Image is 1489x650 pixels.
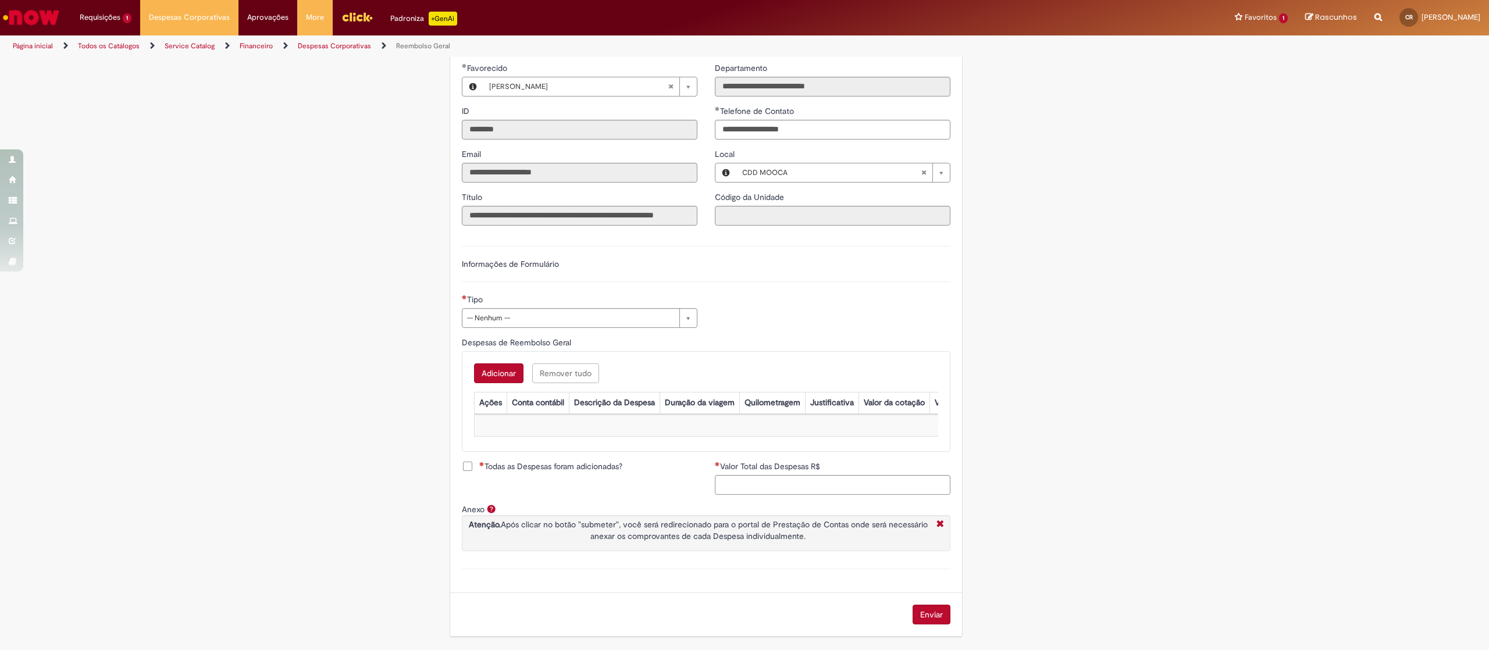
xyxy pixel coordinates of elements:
span: Necessários [479,462,485,466]
img: ServiceNow [1,6,61,29]
button: Favorecido, Visualizar este registro Ana Luiza Contrucci Grillo [462,77,483,96]
label: Somente leitura - Email [462,148,483,160]
span: Necessários - Favorecido [467,63,510,73]
span: Somente leitura - Email [462,149,483,159]
td: Sem dados para exibir [474,415,1488,436]
span: Somente leitura - Código da Unidade [715,192,786,202]
span: CR [1405,13,1413,21]
span: [PERSON_NAME] [489,77,668,96]
span: Todas as Despesas foram adicionadas? [479,460,622,472]
span: Obrigatório Preenchido [715,106,720,111]
span: 1 [123,13,131,23]
a: Financeiro [240,41,273,51]
span: Necessários [462,295,467,299]
label: Informações de Formulário [462,259,559,269]
span: Aprovações [247,12,288,23]
th: Valor da cotação [859,392,929,413]
p: +GenAi [429,12,457,26]
span: [PERSON_NAME] [1422,12,1480,22]
span: Despesas de Reembolso Geral [462,337,573,348]
span: Favoritos [1245,12,1277,23]
ul: Trilhas de página [9,35,984,57]
span: -- Nenhum -- [467,309,674,327]
span: More [306,12,324,23]
input: Título [462,206,697,226]
input: Código da Unidade [715,206,950,226]
span: Valor Total das Despesas R$ [720,461,822,472]
button: Local, Visualizar este registro CDD MOOCA [715,163,736,182]
a: Todos os Catálogos [78,41,140,51]
a: Página inicial [13,41,53,51]
span: CDD MOOCA [742,163,921,182]
img: click_logo_yellow_360x200.png [341,8,373,26]
th: Duração da viagem [660,392,739,413]
span: Despesas Corporativas [149,12,230,23]
th: Quilometragem [739,392,805,413]
th: Valor por Litro [929,392,991,413]
span: Somente leitura - ID [462,106,472,116]
span: Somente leitura - Departamento [715,63,770,73]
div: Padroniza [390,12,457,26]
a: CDD MOOCALimpar campo Local [736,163,950,182]
span: 1 [1279,13,1288,23]
abbr: Limpar campo Local [915,163,932,182]
th: Justificativa [805,392,859,413]
span: Rascunhos [1315,12,1357,23]
th: Conta contábil [507,392,569,413]
span: Requisições [80,12,120,23]
label: Somente leitura - Código da Unidade [715,191,786,203]
a: Reembolso Geral [396,41,450,51]
input: Departamento [715,77,950,97]
a: Limpar campo Favorecido [483,77,697,96]
input: Email [462,163,697,183]
span: Tipo [467,294,485,305]
th: Ações [474,392,507,413]
a: Despesas Corporativas [298,41,371,51]
span: Local [715,149,737,159]
a: Service Catalog [165,41,215,51]
span: Somente leitura - Título [462,192,485,202]
span: Ajuda para Anexo [485,504,498,513]
p: Após clicar no botão "submeter", você será redirecionado para o portal de Prestação de Contas ond... [465,519,931,542]
span: Obrigatório Preenchido [462,63,467,68]
input: Valor Total das Despesas R$ [715,475,950,495]
span: Telefone de Contato [720,106,796,116]
span: Necessários [715,462,720,466]
button: Enviar [913,605,950,624]
strong: Atenção. [469,519,501,530]
label: Somente leitura - ID [462,105,472,117]
abbr: Limpar campo Favorecido [662,77,679,96]
label: Somente leitura - Departamento [715,62,770,74]
button: Add a row for Despesas de Reembolso Geral [474,363,523,383]
input: Telefone de Contato [715,120,950,140]
i: Fechar More information Por anexo [934,519,947,531]
label: Anexo [462,504,485,515]
label: Somente leitura - Título [462,191,485,203]
input: ID [462,120,697,140]
a: Rascunhos [1305,12,1357,23]
th: Descrição da Despesa [569,392,660,413]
